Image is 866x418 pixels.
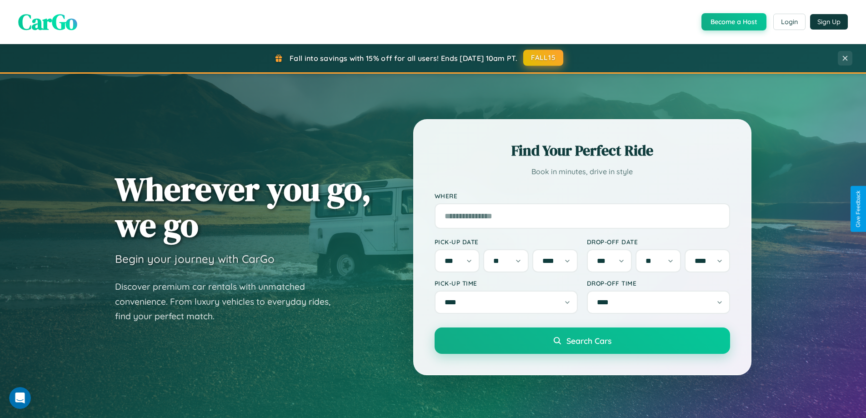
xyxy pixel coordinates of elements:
span: CarGo [18,7,77,37]
button: FALL15 [523,50,563,66]
label: Pick-up Time [435,279,578,287]
button: Search Cars [435,327,730,354]
h3: Begin your journey with CarGo [115,252,275,266]
p: Discover premium car rentals with unmatched convenience. From luxury vehicles to everyday rides, ... [115,279,342,324]
p: Book in minutes, drive in style [435,165,730,178]
label: Where [435,192,730,200]
label: Drop-off Time [587,279,730,287]
button: Become a Host [701,13,766,30]
span: Search Cars [566,336,611,346]
button: Sign Up [810,14,848,30]
h1: Wherever you go, we go [115,171,371,243]
iframe: Intercom live chat [9,387,31,409]
button: Login [773,14,806,30]
label: Drop-off Date [587,238,730,246]
h2: Find Your Perfect Ride [435,141,730,161]
div: Give Feedback [855,191,861,227]
label: Pick-up Date [435,238,578,246]
span: Fall into savings with 15% off for all users! Ends [DATE] 10am PT. [290,54,517,63]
